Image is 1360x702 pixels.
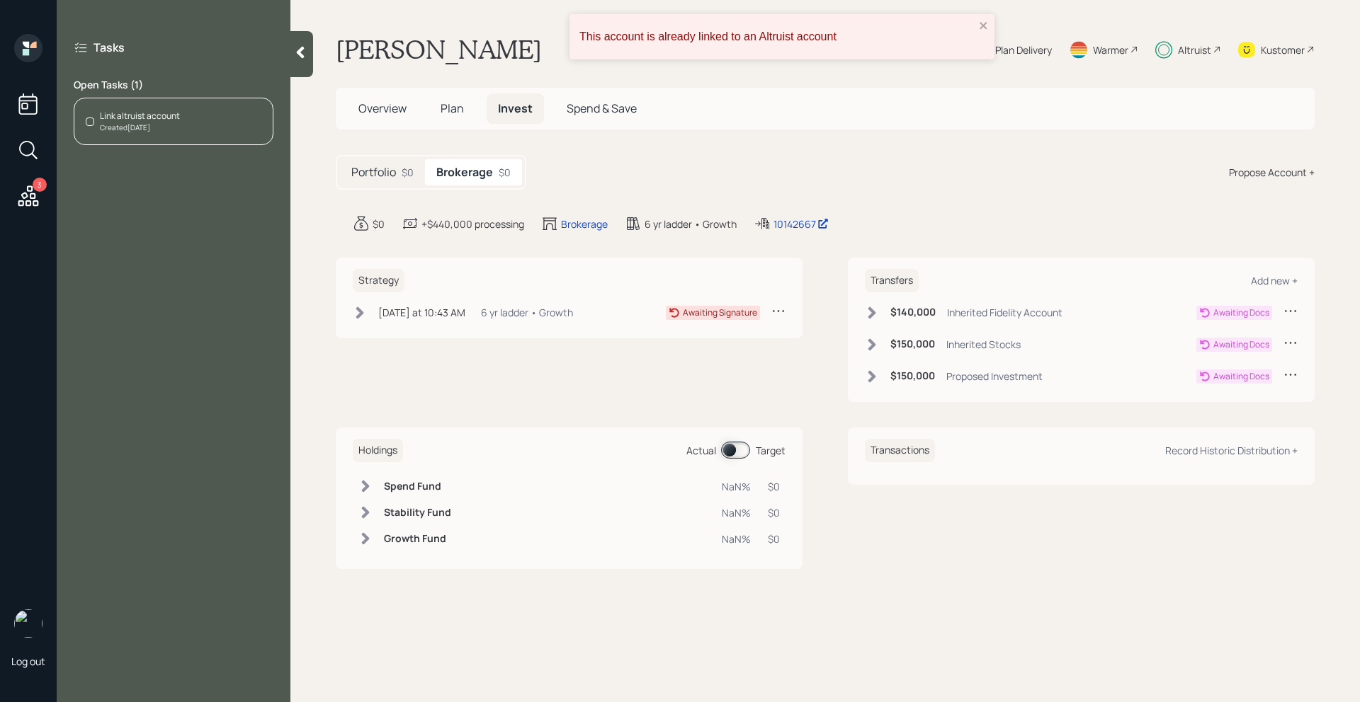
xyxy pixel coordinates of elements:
[683,306,757,319] div: Awaiting Signature
[1165,444,1298,457] div: Record Historic Distribution +
[722,479,751,494] div: NaN%
[946,337,1021,352] div: Inherited Stocks
[890,306,936,318] h6: $140,000
[11,655,45,668] div: Log out
[567,100,637,116] span: Spend & Save
[768,505,780,520] div: $0
[378,305,465,320] div: [DATE] at 10:43 AM
[773,217,829,231] div: 10142667
[436,166,493,179] h5: Brokerage
[384,533,451,545] h6: Growth Fund
[645,217,737,231] div: 6 yr ladder • Growth
[865,269,919,292] h6: Transfers
[384,507,451,519] h6: Stability Fund
[481,305,573,320] div: 6 yr ladder • Growth
[100,122,180,133] div: Created [DATE]
[768,479,780,494] div: $0
[979,20,989,33] button: close
[1229,165,1315,180] div: Propose Account +
[561,217,608,231] div: Brokerage
[722,505,751,520] div: NaN%
[499,165,511,180] div: $0
[995,42,1052,57] div: Plan Delivery
[1213,338,1269,351] div: Awaiting Docs
[421,217,524,231] div: +$440,000 processing
[1213,306,1269,319] div: Awaiting Docs
[579,30,975,43] div: This account is already linked to an Altruist account
[33,178,47,192] div: 3
[353,269,404,292] h6: Strategy
[100,110,180,122] div: Link altruist account
[93,40,125,55] label: Tasks
[1178,42,1211,57] div: Altruist
[756,443,786,458] div: Target
[351,166,396,179] h5: Portfolio
[890,370,935,382] h6: $150,000
[865,439,935,462] h6: Transactions
[384,481,451,493] h6: Spend Fund
[722,531,751,546] div: NaN%
[1213,370,1269,383] div: Awaiting Docs
[1093,42,1128,57] div: Warmer
[336,34,542,65] h1: [PERSON_NAME]
[768,531,780,546] div: $0
[14,609,42,638] img: michael-russo-headshot.png
[946,369,1043,384] div: Proposed Investment
[1261,42,1305,57] div: Kustomer
[686,443,716,458] div: Actual
[1251,274,1298,287] div: Add new +
[498,100,533,116] span: Invest
[890,338,935,350] h6: $150,000
[353,439,403,462] h6: Holdings
[74,78,273,92] label: Open Tasks ( 1 )
[373,217,385,231] div: $0
[402,165,414,180] div: $0
[358,100,407,116] span: Overview
[441,100,464,116] span: Plan
[947,305,1062,320] div: Inherited Fidelity Account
